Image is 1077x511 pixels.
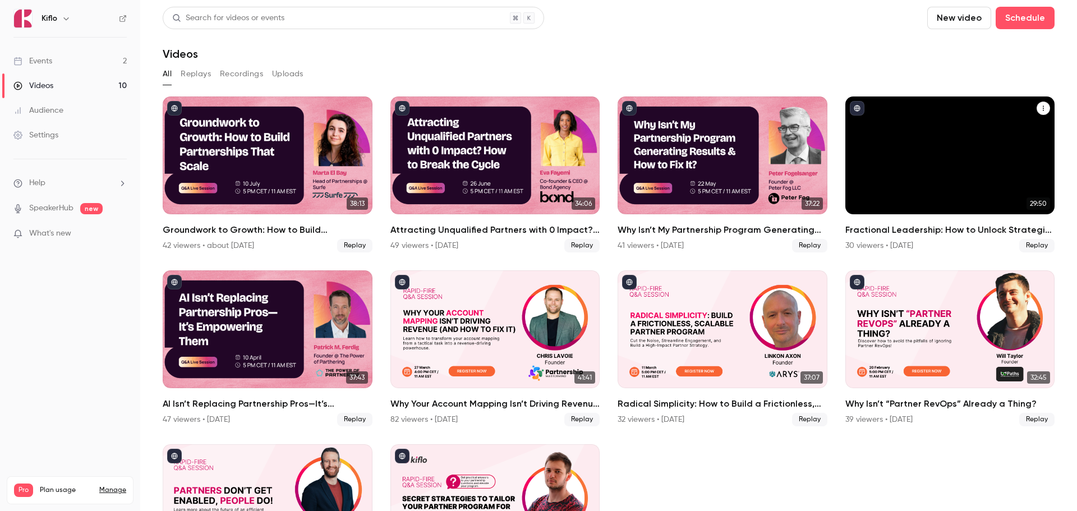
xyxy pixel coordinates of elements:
li: Why Your Account Mapping Isn’t Driving Revenue (And How to Fix It) [390,270,600,426]
li: Attracting Unqualified Partners with 0 Impact? How to Break the Cycle [390,96,600,252]
h2: Groundwork to Growth: How to Build Partnerships That Scale [163,223,372,237]
span: Replay [337,413,372,426]
li: AI Isn’t Replacing Partnership Pros—It’s Empowering Them [163,270,372,426]
button: published [850,101,864,116]
a: 41:41Why Your Account Mapping Isn’t Driving Revenue (And How to Fix It)82 viewers • [DATE]Replay [390,270,600,426]
span: 41:41 [574,371,595,384]
div: 32 viewers • [DATE] [618,414,684,425]
div: 39 viewers • [DATE] [845,414,913,425]
button: published [167,101,182,116]
span: What's new [29,228,71,240]
h2: AI Isn’t Replacing Partnership Pros—It’s Empowering Them [163,397,372,411]
a: Manage [99,486,126,495]
li: Fractional Leadership: How to Unlock Strategic Growth with Fractional Support [845,96,1055,252]
button: All [163,65,172,83]
li: Radical Simplicity: How to Build a Frictionless, Scalable Partner Program [618,270,827,426]
div: 47 viewers • [DATE] [163,414,230,425]
a: 29:50Fractional Leadership: How to Unlock Strategic Growth with Fractional Support30 viewers • [D... [845,96,1055,252]
span: 37:22 [802,197,823,210]
span: 32:45 [1027,371,1050,384]
span: Replay [792,239,827,252]
img: Kiflo [14,10,32,27]
button: published [622,101,637,116]
div: 82 viewers • [DATE] [390,414,458,425]
li: Groundwork to Growth: How to Build Partnerships That Scale [163,96,372,252]
span: 29:50 [1027,197,1050,210]
span: Pro [14,484,33,497]
div: Search for videos or events [172,12,284,24]
span: Replay [792,413,827,426]
div: Settings [13,130,58,141]
div: 30 viewers • [DATE] [845,240,913,251]
button: Schedule [996,7,1055,29]
span: 34:06 [572,197,595,210]
button: published [167,449,182,463]
span: Help [29,177,45,189]
a: 37:43AI Isn’t Replacing Partnership Pros—It’s Empowering Them47 viewers • [DATE]Replay [163,270,372,426]
span: 38:13 [347,197,368,210]
span: 37:07 [800,371,823,384]
section: Videos [163,7,1055,504]
button: New video [927,7,991,29]
li: Why Isn’t “Partner RevOps” Already a Thing? [845,270,1055,426]
h1: Videos [163,47,198,61]
div: 42 viewers • about [DATE] [163,240,254,251]
a: 38:13Groundwork to Growth: How to Build Partnerships That Scale42 viewers • about [DATE]Replay [163,96,372,252]
li: Why Isn’t My Partnership Program Generating Results & How to Fix It? [618,96,827,252]
h6: Kiflo [42,13,57,24]
a: 34:06Attracting Unqualified Partners with 0 Impact? How to Break the Cycle49 viewers • [DATE]Replay [390,96,600,252]
span: Replay [337,239,372,252]
span: Plan usage [40,486,93,495]
h2: Why Isn’t My Partnership Program Generating Results & How to Fix It? [618,223,827,237]
button: Replays [181,65,211,83]
a: SpeakerHub [29,202,73,214]
div: 41 viewers • [DATE] [618,240,684,251]
h2: Attracting Unqualified Partners with 0 Impact? How to Break the Cycle [390,223,600,237]
h2: Radical Simplicity: How to Build a Frictionless, Scalable Partner Program [618,397,827,411]
div: Videos [13,80,53,91]
div: Events [13,56,52,67]
h2: Why Isn’t “Partner RevOps” Already a Thing? [845,397,1055,411]
h2: Fractional Leadership: How to Unlock Strategic Growth with Fractional Support [845,223,1055,237]
span: Replay [564,413,600,426]
a: 37:22Why Isn’t My Partnership Program Generating Results & How to Fix It?41 viewers • [DATE]Replay [618,96,827,252]
div: 49 viewers • [DATE] [390,240,458,251]
div: Audience [13,105,63,116]
span: new [80,203,103,214]
span: Replay [1019,413,1055,426]
button: published [395,449,409,463]
li: help-dropdown-opener [13,177,127,189]
h2: Why Your Account Mapping Isn’t Driving Revenue (And How to Fix It) [390,397,600,411]
button: published [167,275,182,289]
button: published [395,275,409,289]
a: 37:07Radical Simplicity: How to Build a Frictionless, Scalable Partner Program32 viewers • [DATE]... [618,270,827,426]
button: published [850,275,864,289]
span: Replay [564,239,600,252]
button: published [395,101,409,116]
span: 37:43 [346,371,368,384]
iframe: Noticeable Trigger [113,229,127,239]
button: Recordings [220,65,263,83]
button: Uploads [272,65,303,83]
a: 32:45Why Isn’t “Partner RevOps” Already a Thing?39 viewers • [DATE]Replay [845,270,1055,426]
button: published [622,275,637,289]
span: Replay [1019,239,1055,252]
